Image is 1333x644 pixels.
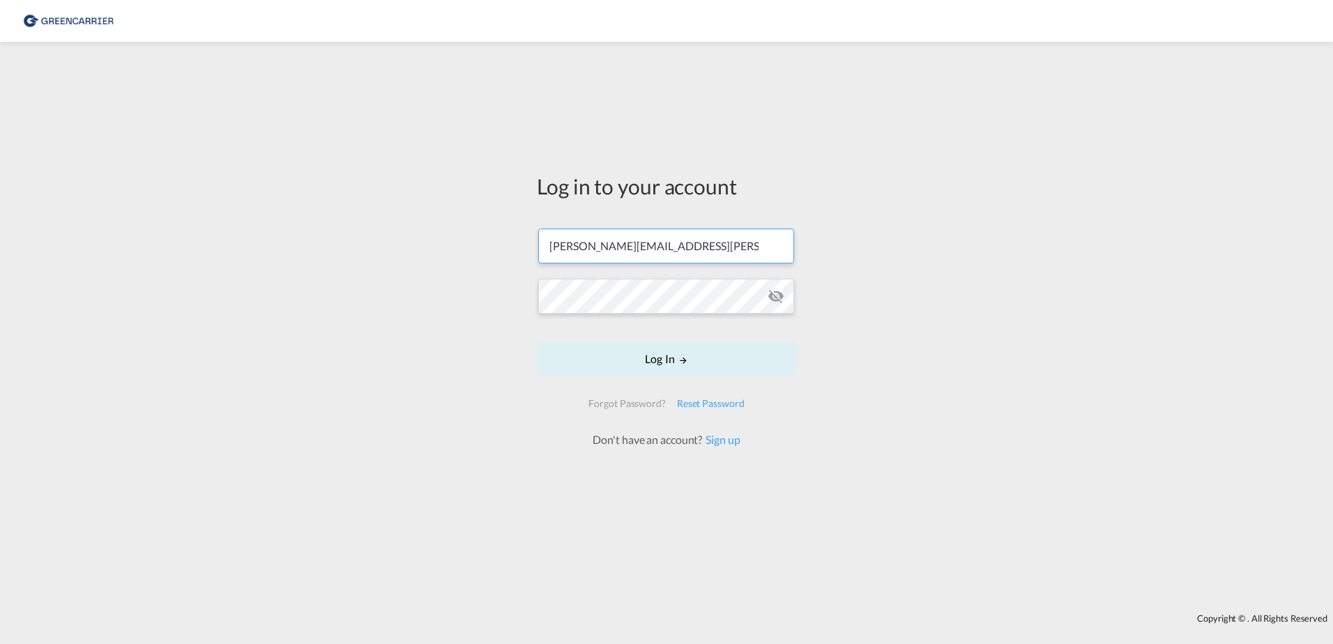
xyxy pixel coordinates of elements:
[577,432,755,447] div: Don't have an account?
[702,433,740,446] a: Sign up
[538,229,794,263] input: Enter email/phone number
[537,342,796,376] button: LOGIN
[583,391,671,416] div: Forgot Password?
[537,171,796,201] div: Log in to your account
[768,288,784,305] md-icon: icon-eye-off
[21,6,115,37] img: b0b18ec08afe11efb1d4932555f5f09d.png
[671,391,750,416] div: Reset Password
